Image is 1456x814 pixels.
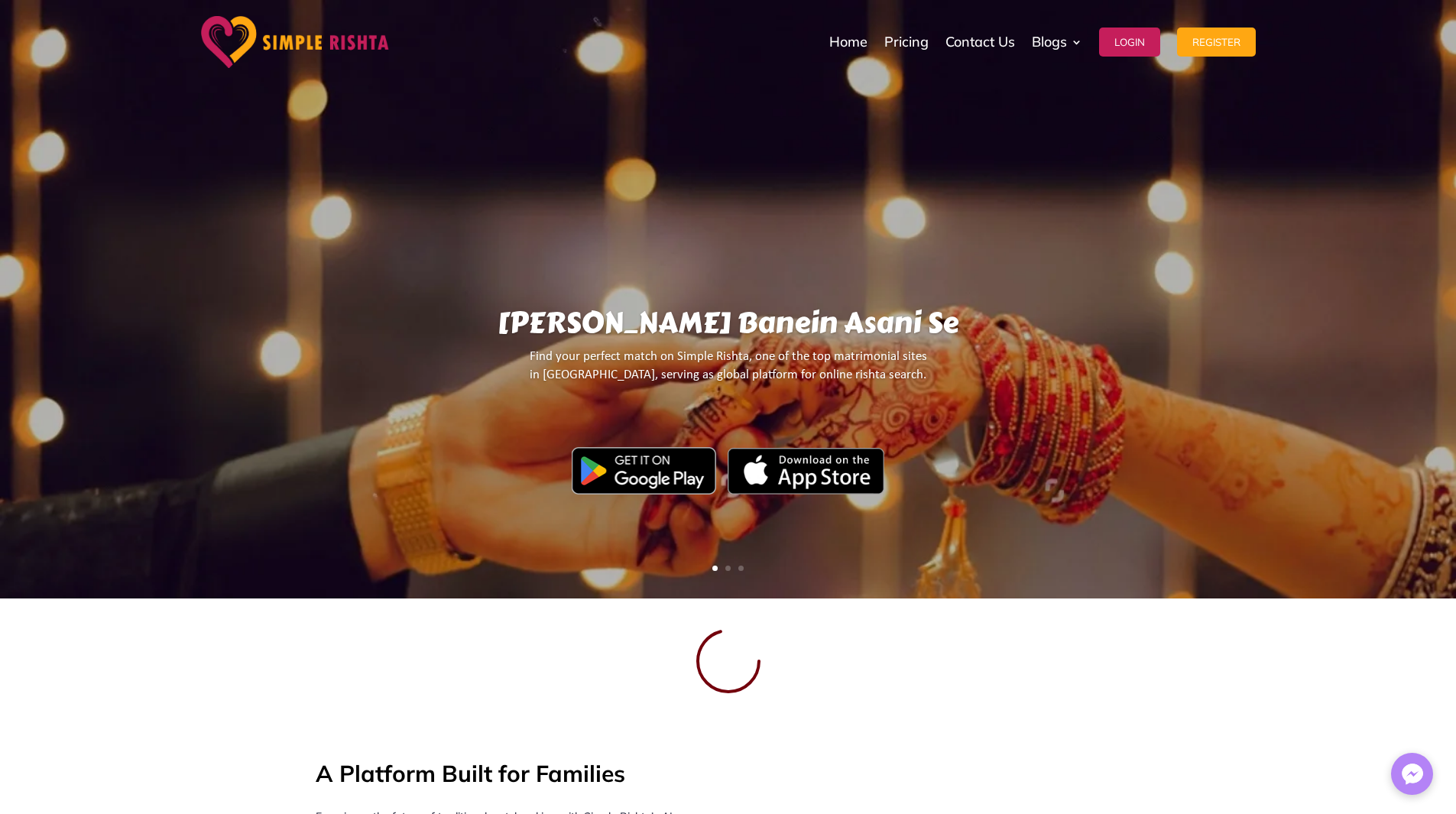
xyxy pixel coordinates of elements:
a: 3 [738,566,744,571]
a: 1 [712,566,718,571]
a: 2 [725,566,731,571]
strong: A Platform Built for Families [316,759,625,788]
h1: [PERSON_NAME] Banein Asani Se [190,306,1266,348]
a: Blogs [1032,4,1082,80]
img: Google Play [572,447,716,495]
a: Contact Us [945,4,1015,80]
a: Pricing [884,4,929,80]
a: Register [1177,4,1256,80]
a: Login [1099,4,1160,80]
img: Messenger [1397,759,1428,790]
button: Login [1099,28,1160,57]
button: Register [1177,28,1256,57]
a: Home [829,4,867,80]
p: Find your perfect match on Simple Rishta, one of the top matrimonial sites in [GEOGRAPHIC_DATA], ... [190,348,1266,397]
